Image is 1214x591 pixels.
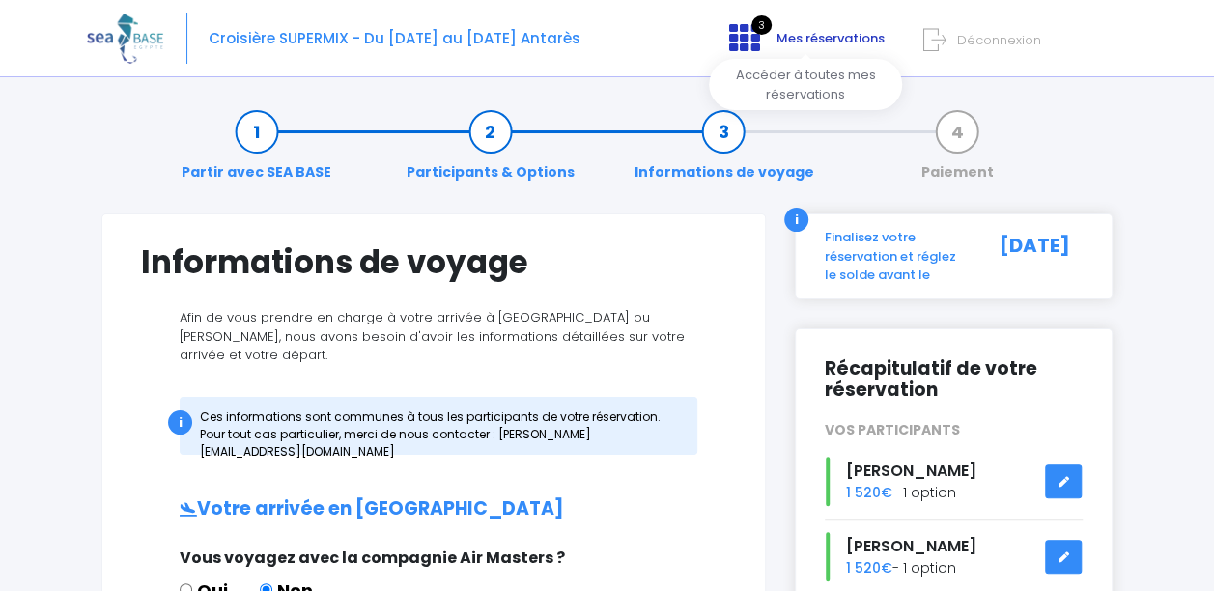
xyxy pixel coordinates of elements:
[709,59,902,110] div: Accéder à toutes mes réservations
[209,28,580,48] span: Croisière SUPERMIX - Du [DATE] au [DATE] Antarès
[172,122,341,183] a: Partir avec SEA BASE
[784,208,808,232] div: i
[846,535,976,557] span: [PERSON_NAME]
[776,29,885,47] span: Mes réservations
[141,243,726,281] h1: Informations de voyage
[810,457,1097,506] div: - 1 option
[168,410,192,435] div: i
[825,358,1083,403] h2: Récapitulatif de votre réservation
[912,122,1003,183] a: Paiement
[846,483,892,502] span: 1 520€
[397,122,584,183] a: Participants & Options
[810,532,1097,581] div: - 1 option
[957,31,1041,49] span: Déconnexion
[977,228,1097,285] div: [DATE]
[624,122,823,183] a: Informations de voyage
[714,36,896,54] a: 3 Mes réservations
[751,15,772,35] span: 3
[180,397,697,455] div: Ces informations sont communes à tous les participants de votre réservation. Pour tout cas partic...
[141,498,726,521] h2: Votre arrivée en [GEOGRAPHIC_DATA]
[180,547,565,569] span: Vous voyagez avec la compagnie Air Masters ?
[846,558,892,577] span: 1 520€
[141,308,726,365] p: Afin de vous prendre en charge à votre arrivée à [GEOGRAPHIC_DATA] ou [PERSON_NAME], nous avons b...
[810,228,977,285] div: Finalisez votre réservation et réglez le solde avant le
[810,420,1097,440] div: VOS PARTICIPANTS
[846,460,976,482] span: [PERSON_NAME]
